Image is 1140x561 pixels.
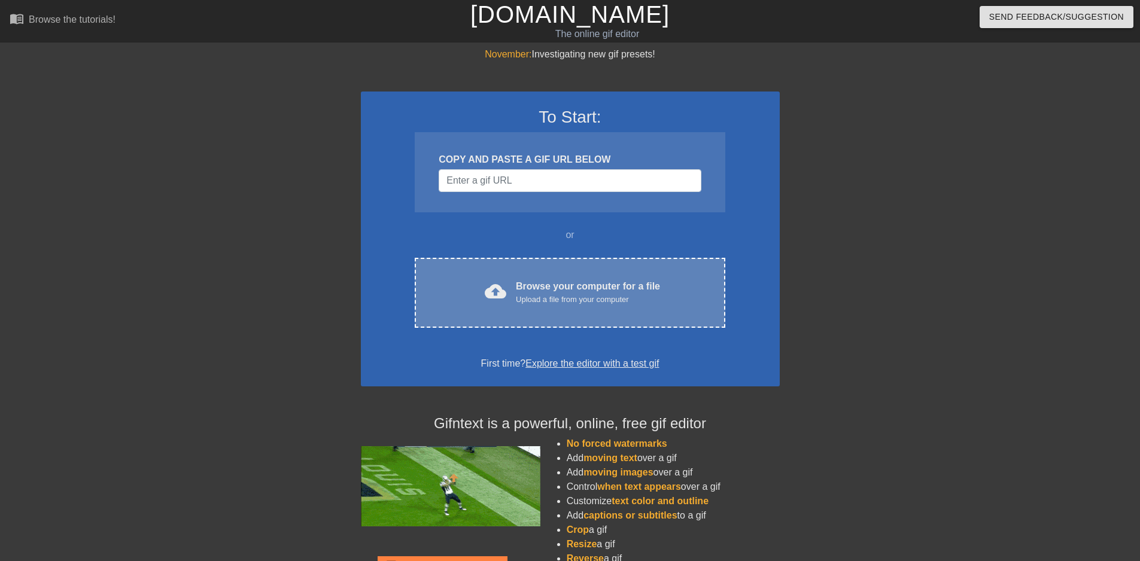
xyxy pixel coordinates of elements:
li: Control over a gif [567,480,780,494]
li: Add over a gif [567,465,780,480]
span: November: [485,49,531,59]
div: Browse your computer for a file [516,279,660,306]
h3: To Start: [376,107,764,127]
a: Browse the tutorials! [10,11,115,30]
li: a gif [567,523,780,537]
span: when text appears [597,481,681,492]
span: Send Feedback/Suggestion [989,10,1124,25]
span: captions or subtitles [583,510,677,520]
span: Resize [567,539,597,549]
h4: Gifntext is a powerful, online, free gif editor [361,415,780,432]
div: or [392,228,749,242]
span: moving text [583,453,637,463]
span: moving images [583,467,653,477]
input: Username [439,169,701,192]
span: cloud_upload [485,280,506,302]
div: First time? [376,356,764,371]
li: Customize [567,494,780,508]
span: text color and outline [612,496,709,506]
li: Add to a gif [567,508,780,523]
span: No forced watermarks [567,438,667,449]
a: Explore the editor with a test gif [525,358,659,368]
img: football_small.gif [361,446,540,526]
div: Upload a file from your computer [516,294,660,306]
li: a gif [567,537,780,551]
span: menu_book [10,11,24,26]
button: Send Feedback/Suggestion [980,6,1133,28]
li: Add over a gif [567,451,780,465]
div: COPY AND PASTE A GIF URL BELOW [439,153,701,167]
span: Crop [567,525,589,535]
div: Browse the tutorials! [29,14,115,25]
div: Investigating new gif presets! [361,47,780,62]
a: [DOMAIN_NAME] [470,1,670,28]
div: The online gif editor [386,27,808,41]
